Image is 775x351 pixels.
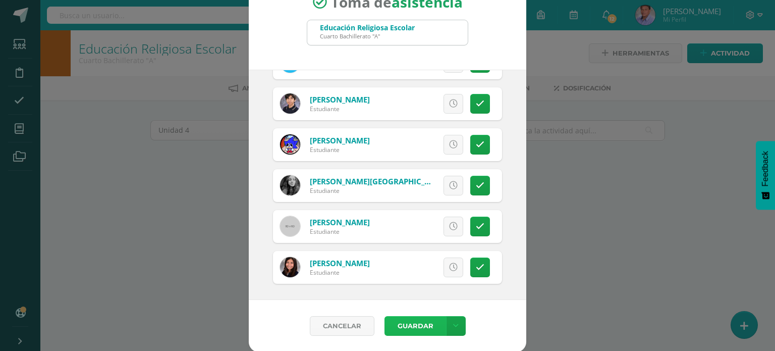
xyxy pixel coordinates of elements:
[310,268,370,277] div: Estudiante
[320,32,415,40] div: Cuarto Bachillerato "A"
[761,151,770,186] span: Feedback
[310,176,447,186] a: [PERSON_NAME][GEOGRAPHIC_DATA]
[310,258,370,268] a: [PERSON_NAME]
[310,145,370,154] div: Estudiante
[310,186,431,195] div: Estudiante
[310,94,370,105] a: [PERSON_NAME]
[310,227,370,236] div: Estudiante
[310,316,374,336] a: Cancelar
[310,105,370,113] div: Estudiante
[310,217,370,227] a: [PERSON_NAME]
[280,93,300,114] img: e71b723539315bf37cd54be84b45a56f.png
[756,141,775,210] button: Feedback - Mostrar encuesta
[280,134,300,155] img: e411dc9fda7d03ea44c062bac829c94f.png
[320,23,415,32] div: Educación Religiosa Escolar
[280,216,300,236] img: 60x60
[307,20,468,45] input: Busca un grado o sección aquí...
[384,316,446,336] button: Guardar
[280,257,300,277] img: e9cf17eecfced34469ab42a773880d3d.png
[280,175,300,195] img: 526f584097ae9d1a047b9fb30e8dd1a8.png
[310,135,370,145] a: [PERSON_NAME]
